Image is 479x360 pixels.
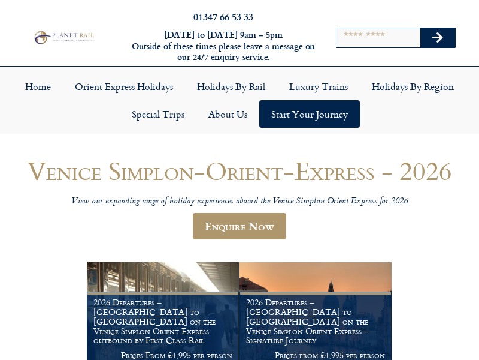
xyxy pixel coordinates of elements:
[120,100,196,128] a: Special Trips
[11,196,468,208] p: View our expanding range of holiday experiences aboard the Venice Simplon Orient Express for 2026
[13,73,63,100] a: Home
[246,350,385,360] p: Prices from £4,995 per person
[420,28,455,47] button: Search
[259,100,360,128] a: Start your Journey
[185,73,277,100] a: Holidays by Rail
[63,73,185,100] a: Orient Express Holidays
[360,73,466,100] a: Holidays by Region
[277,73,360,100] a: Luxury Trains
[93,350,232,360] p: Prices From £4,995 per person
[32,29,96,45] img: Planet Rail Train Holidays Logo
[196,100,259,128] a: About Us
[193,213,286,239] a: Enquire Now
[131,29,316,63] h6: [DATE] to [DATE] 9am – 5pm Outside of these times please leave a message on our 24/7 enquiry serv...
[246,298,385,345] h1: 2026 Departures – [GEOGRAPHIC_DATA] to [GEOGRAPHIC_DATA] on the Venice Simplon Orient Express – S...
[93,298,232,345] h1: 2026 Departures – [GEOGRAPHIC_DATA] to [GEOGRAPHIC_DATA] on the Venice Simplon Orient Express out...
[11,157,468,185] h1: Venice Simplon-Orient-Express - 2026
[193,10,253,23] a: 01347 66 53 33
[6,73,473,128] nav: Menu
